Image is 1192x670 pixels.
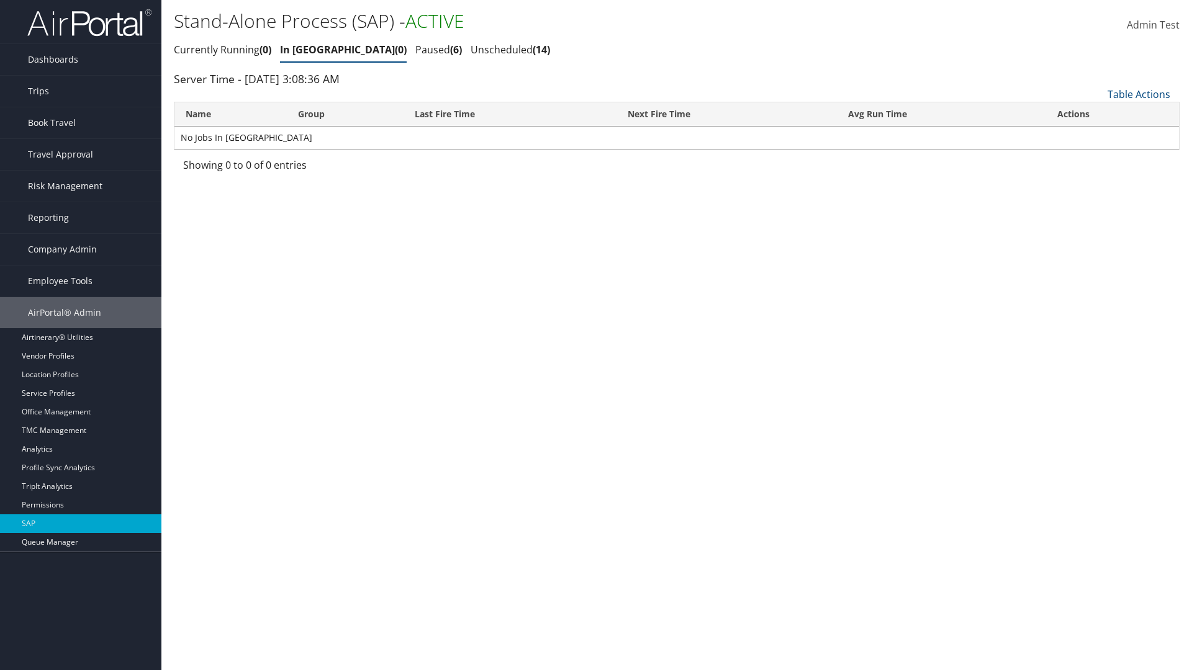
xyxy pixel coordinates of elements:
[28,266,93,297] span: Employee Tools
[27,8,151,37] img: airportal-logo.png
[1127,6,1180,45] a: Admin Test
[260,43,271,56] span: 0
[616,102,837,127] th: Next Fire Time: activate to sort column descending
[450,43,462,56] span: 6
[1046,102,1179,127] th: Actions
[174,8,844,34] h1: Stand-Alone Process (SAP) -
[1127,18,1180,32] span: Admin Test
[28,107,76,138] span: Book Travel
[28,139,93,170] span: Travel Approval
[405,8,464,33] span: ACTIVE
[395,43,407,56] span: 0
[28,234,97,265] span: Company Admin
[471,43,550,56] a: Unscheduled14
[415,43,462,56] a: Paused6
[28,76,49,107] span: Trips
[28,297,101,328] span: AirPortal® Admin
[174,102,287,127] th: Name: activate to sort column ascending
[174,71,1180,87] div: Server Time - [DATE] 3:08:36 AM
[183,158,416,179] div: Showing 0 to 0 of 0 entries
[28,171,102,202] span: Risk Management
[280,43,407,56] a: In [GEOGRAPHIC_DATA]0
[1108,87,1170,101] a: Table Actions
[28,202,69,233] span: Reporting
[174,43,271,56] a: Currently Running0
[404,102,616,127] th: Last Fire Time: activate to sort column ascending
[533,43,550,56] span: 14
[287,102,403,127] th: Group: activate to sort column ascending
[837,102,1047,127] th: Avg Run Time: activate to sort column ascending
[174,127,1179,149] td: No Jobs In [GEOGRAPHIC_DATA]
[28,44,78,75] span: Dashboards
